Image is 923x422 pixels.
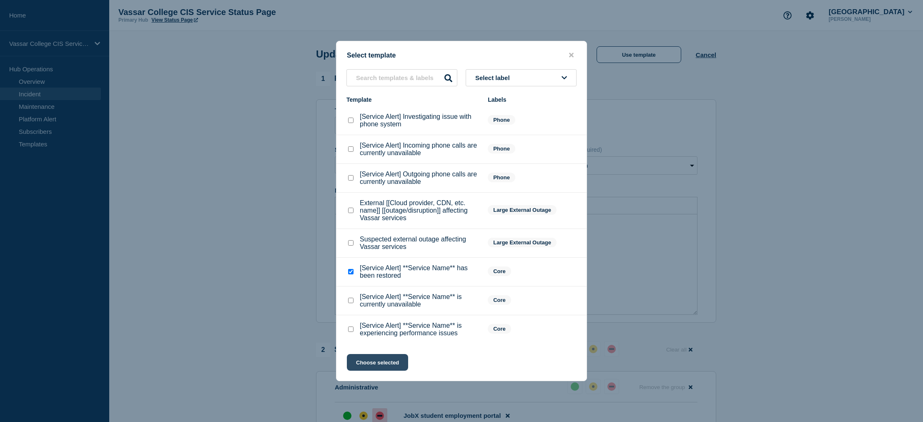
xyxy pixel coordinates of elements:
[348,327,354,332] input: [Service Alert] **Service Name** is experiencing performance issues checkbox
[488,96,577,103] div: Labels
[346,96,479,103] div: Template
[567,51,576,59] button: close button
[348,240,354,246] input: Suspected external outage affecting Vassar services checkbox
[488,205,557,215] span: Large External Outage
[348,175,354,181] input: [Service Alert] Outgoing phone calls are currently unavailable checkbox
[360,142,479,157] p: [Service Alert] Incoming phone calls are currently unavailable
[360,264,479,279] p: [Service Alert] **Service Name** has been restored
[346,69,457,86] input: Search templates & labels
[475,74,513,81] span: Select label
[360,113,479,128] p: [Service Alert] Investigating issue with phone system
[488,324,511,334] span: Core
[488,266,511,276] span: Core
[336,51,587,59] div: Select template
[488,144,515,153] span: Phone
[348,269,354,274] input: [Service Alert] **Service Name** has been restored checkbox
[360,199,479,222] p: External [[Cloud provider, CDN, etc. name]] [[outage/disruption]] affecting Vassar services
[488,295,511,305] span: Core
[466,69,577,86] button: Select label
[488,173,515,182] span: Phone
[360,322,479,337] p: [Service Alert] **Service Name** is experiencing performance issues
[360,236,479,251] p: Suspected external outage affecting Vassar services
[348,298,354,303] input: [Service Alert] **Service Name** is currently unavailable checkbox
[488,115,515,125] span: Phone
[348,208,354,213] input: External [[Cloud provider, CDN, etc. name]] [[outage/disruption]] affecting Vassar services checkbox
[348,118,354,123] input: [Service Alert] Investigating issue with phone system checkbox
[488,238,557,247] span: Large External Outage
[348,146,354,152] input: [Service Alert] Incoming phone calls are currently unavailable checkbox
[360,171,479,186] p: [Service Alert] Outgoing phone calls are currently unavailable
[347,354,408,371] button: Choose selected
[360,293,479,308] p: [Service Alert] **Service Name** is currently unavailable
